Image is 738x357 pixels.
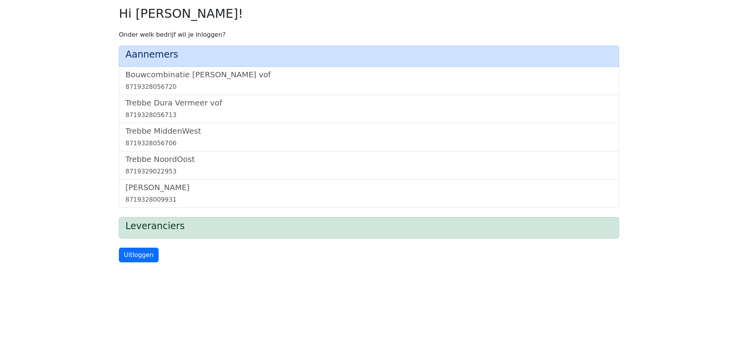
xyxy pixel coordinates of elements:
[125,183,613,204] a: [PERSON_NAME]8719328009931
[119,248,159,262] a: Uitloggen
[125,98,613,107] h5: Trebbe Dura Vermeer vof
[119,6,619,21] h2: Hi [PERSON_NAME]!
[125,167,613,176] div: 8719329022953
[125,126,613,148] a: Trebbe MiddenWest8719328056706
[125,49,613,60] h4: Aannemers
[125,221,613,232] h4: Leveranciers
[125,195,613,204] div: 8719328009931
[125,110,613,120] div: 8719328056713
[125,82,613,92] div: 8719328056720
[125,126,613,136] h5: Trebbe MiddenWest
[125,155,613,176] a: Trebbe NoordOost8719329022953
[125,183,613,192] h5: [PERSON_NAME]
[125,70,613,79] h5: Bouwcombinatie [PERSON_NAME] vof
[125,155,613,164] h5: Trebbe NoordOost
[125,70,613,92] a: Bouwcombinatie [PERSON_NAME] vof8719328056720
[119,30,619,39] p: Onder welk bedrijf wil je inloggen?
[125,98,613,120] a: Trebbe Dura Vermeer vof8719328056713
[125,139,613,148] div: 8719328056706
